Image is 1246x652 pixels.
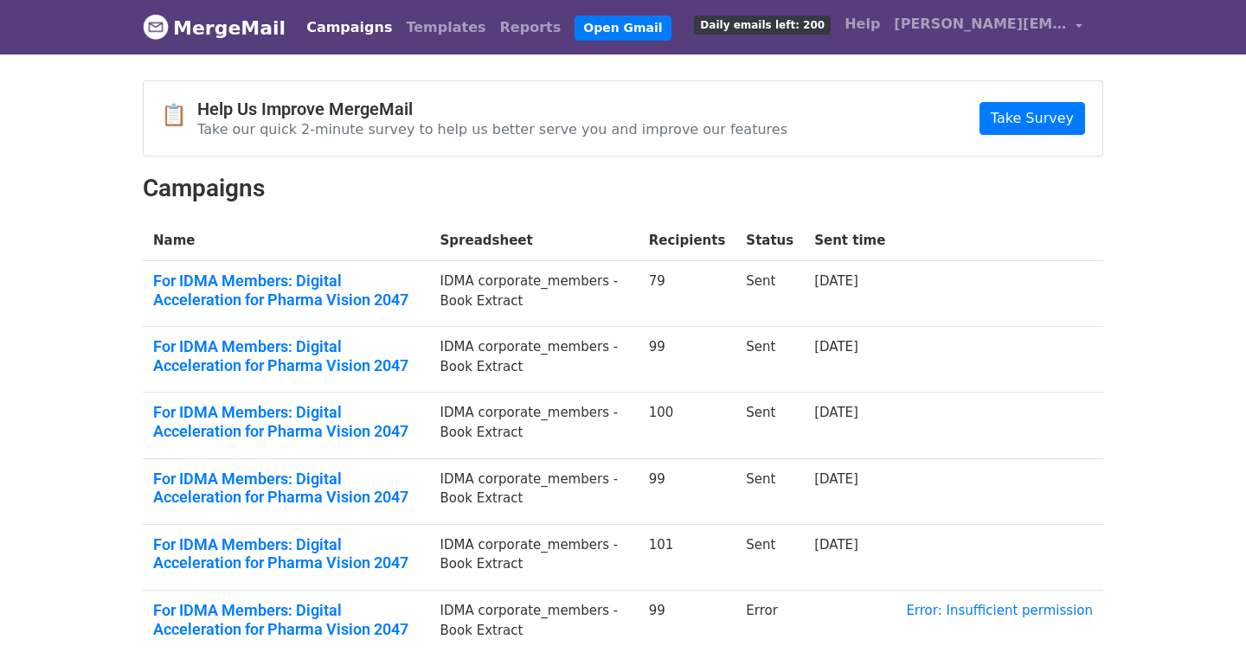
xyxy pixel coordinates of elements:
span: 📋 [161,103,197,128]
h4: Help Us Improve MergeMail [197,99,787,119]
th: Status [735,221,804,261]
a: Reports [493,10,568,45]
a: [DATE] [814,273,858,289]
td: IDMA corporate_members - Book Extract [430,393,639,458]
td: Sent [735,524,804,590]
a: [DATE] [814,471,858,487]
a: MergeMail [143,10,286,46]
td: IDMA corporate_members - Book Extract [430,524,639,590]
td: Sent [735,261,804,327]
a: Daily emails left: 200 [687,7,838,42]
a: Help [838,7,887,42]
th: Name [143,221,430,261]
p: Take our quick 2-minute survey to help us better serve you and improve our features [197,120,787,138]
span: [PERSON_NAME][EMAIL_ADDRESS][PERSON_NAME][DOMAIN_NAME] [894,14,1067,35]
a: Error: Insufficient permission [906,603,1093,618]
a: [DATE] [814,405,858,420]
td: Sent [735,458,804,524]
td: 101 [639,524,736,590]
td: IDMA corporate_members - Book Extract [430,458,639,524]
a: Campaigns [299,10,399,45]
td: Sent [735,327,804,393]
a: For IDMA Members: Digital Acceleration for Pharma Vision 2047 [153,272,420,309]
a: [DATE] [814,339,858,355]
a: [DATE] [814,537,858,553]
td: 79 [639,261,736,327]
img: MergeMail logo [143,14,169,40]
td: Sent [735,393,804,458]
a: Take Survey [979,102,1085,135]
span: Daily emails left: 200 [694,16,831,35]
a: For IDMA Members: Digital Acceleration for Pharma Vision 2047 [153,470,420,507]
a: For IDMA Members: Digital Acceleration for Pharma Vision 2047 [153,535,420,572]
h2: Campaigns [143,174,1103,203]
th: Spreadsheet [430,221,639,261]
td: 99 [639,327,736,393]
td: IDMA corporate_members - Book Extract [430,327,639,393]
td: 99 [639,458,736,524]
a: Templates [399,10,492,45]
a: [PERSON_NAME][EMAIL_ADDRESS][PERSON_NAME][DOMAIN_NAME] [887,7,1089,48]
td: 100 [639,393,736,458]
a: For IDMA Members: Digital Acceleration for Pharma Vision 2047 [153,601,420,638]
a: Open Gmail [575,16,671,41]
th: Recipients [639,221,736,261]
a: For IDMA Members: Digital Acceleration for Pharma Vision 2047 [153,337,420,374]
td: IDMA corporate_members - Book Extract [430,261,639,327]
a: For IDMA Members: Digital Acceleration for Pharma Vision 2047 [153,403,420,440]
th: Sent time [804,221,896,261]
